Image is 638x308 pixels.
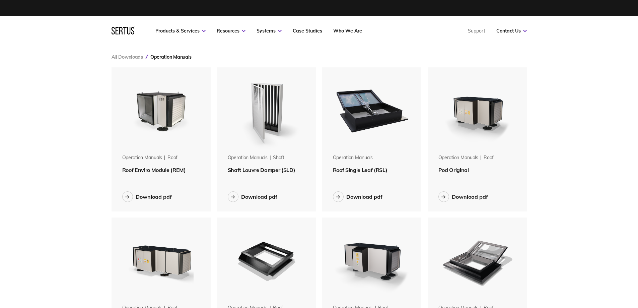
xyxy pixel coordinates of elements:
[273,155,284,161] div: shaft
[346,193,382,200] div: Download pdf
[452,193,488,200] div: Download pdf
[122,155,162,161] div: Operation Manuals
[217,28,245,34] a: Resources
[438,191,488,202] button: Download pdf
[496,28,527,34] a: Contact Us
[155,28,206,34] a: Products & Services
[293,28,322,34] a: Case Studies
[438,155,479,161] div: Operation Manuals
[257,28,282,34] a: Systems
[333,155,373,161] div: Operation Manuals
[333,191,382,202] button: Download pdf
[228,155,268,161] div: Operation Manuals
[228,167,295,173] span: Shaft Louvre Damper (SLD)
[333,167,387,173] span: Roof Single Leaf (RSL)
[228,191,277,202] button: Download pdf
[112,54,143,60] a: All Downloads
[122,191,172,202] button: Download pdf
[438,167,469,173] span: Pod Original
[484,155,494,161] div: roof
[468,28,485,34] a: Support
[136,193,172,200] div: Download pdf
[241,193,277,200] div: Download pdf
[122,167,186,173] span: Roof Enviro Module (REM)
[167,155,178,161] div: roof
[517,230,638,308] iframe: Chat Widget
[333,28,362,34] a: Who We Are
